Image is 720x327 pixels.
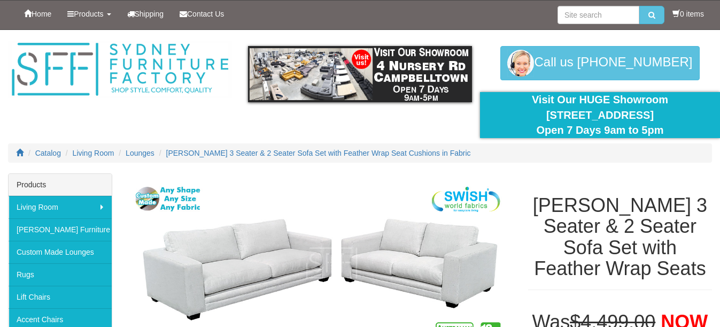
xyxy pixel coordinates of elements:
span: Home [32,10,51,18]
a: [PERSON_NAME] Furniture [9,218,112,241]
a: Custom Made Lounges [9,241,112,263]
a: Catalog [35,149,61,157]
img: showroom.gif [248,46,472,102]
a: Shipping [119,1,172,27]
div: Visit Our HUGE Showroom [STREET_ADDRESS] Open 7 Days 9am to 5pm [488,92,712,138]
a: Contact Us [172,1,232,27]
a: [PERSON_NAME] 3 Seater & 2 Seater Sofa Set with Feather Wrap Seat Cushions in Fabric [166,149,471,157]
span: Shipping [135,10,164,18]
img: Sydney Furniture Factory [8,41,232,98]
a: Rugs [9,263,112,286]
h1: [PERSON_NAME] 3 Seater & 2 Seater Sofa Set with Feather Wrap Seats [528,195,712,279]
a: Lounges [126,149,154,157]
span: Contact Us [187,10,224,18]
span: Products [74,10,103,18]
a: Products [59,1,119,27]
div: Products [9,174,112,196]
a: Living Room [73,149,114,157]
a: Living Room [9,196,112,218]
a: Home [16,1,59,27]
a: Lift Chairs [9,286,112,308]
li: 0 items [672,9,704,19]
input: Site search [558,6,639,24]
